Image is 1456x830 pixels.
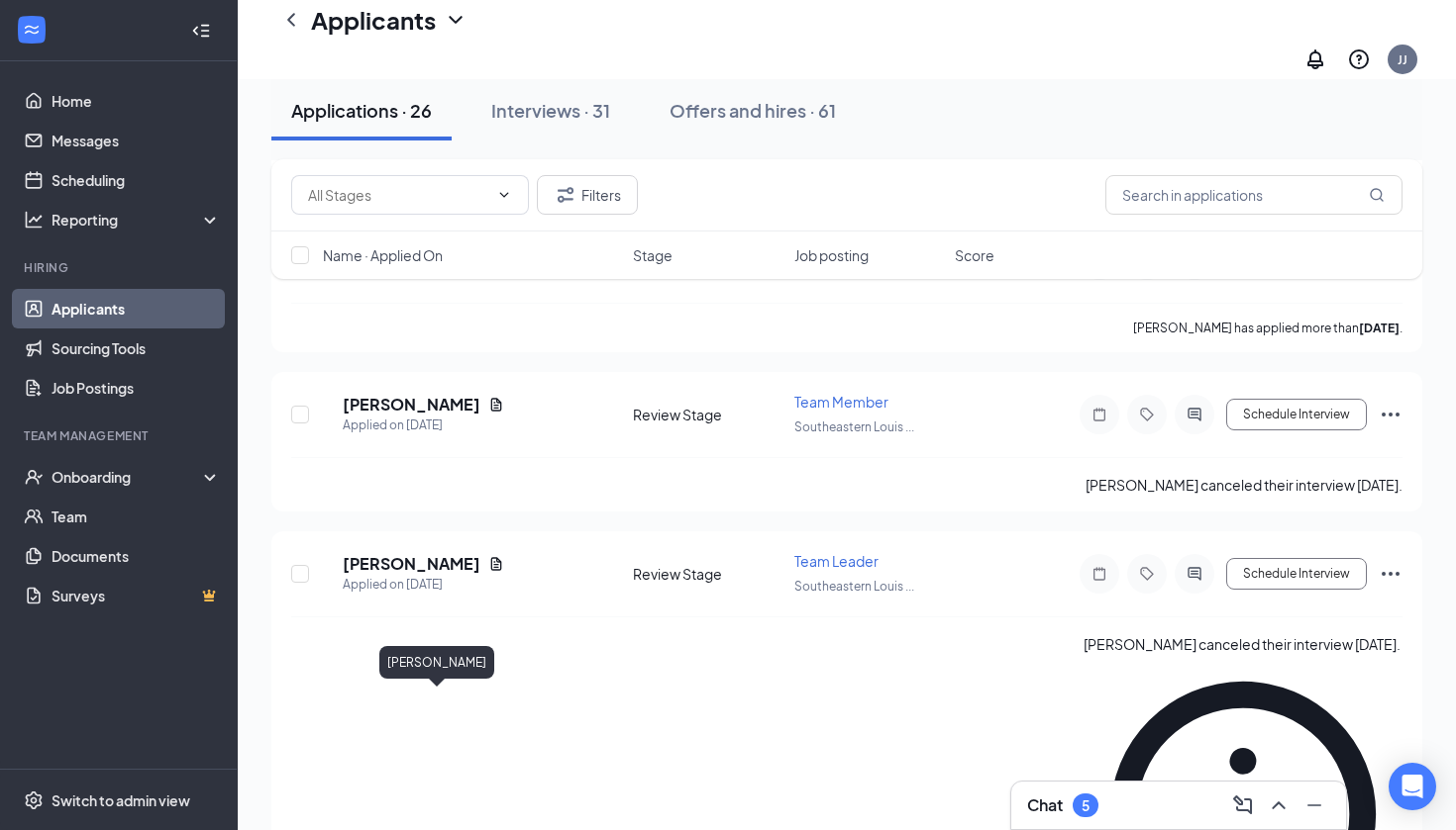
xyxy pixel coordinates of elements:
[491,98,610,123] div: Interviews · 31
[1135,566,1159,582] svg: Tag
[279,8,303,32] svg: ChevronLeft
[670,98,836,123] div: Offers and hires · 61
[52,289,221,328] a: Applicants
[1183,566,1206,582] svg: ActiveChat
[52,790,190,810] div: Switch to admin view
[554,183,577,207] svg: Filter
[52,328,221,368] a: Sourcing Tools
[379,646,494,679] div: [PERSON_NAME]
[1359,321,1400,335] b: [DATE]
[191,21,211,41] svg: Collapse
[1379,562,1403,586] svg: Ellipses
[1302,793,1326,817] svg: Minimize
[444,8,468,32] svg: ChevronDown
[24,210,44,230] svg: Analysis
[343,575,504,595] div: Applied on [DATE]
[1347,47,1371,71] svg: QuestionInfo
[1088,566,1111,582] svg: Note
[52,576,221,615] a: SurveysCrown
[52,467,204,487] div: Onboarding
[343,394,480,415] h5: [PERSON_NAME]
[488,556,504,572] svg: Document
[1086,474,1403,496] div: [PERSON_NAME] canceled their interview [DATE].
[1227,789,1259,821] button: ComposeMessage
[794,552,879,570] span: Team Leader
[488,397,504,413] svg: Document
[955,245,994,265] span: Score
[1263,789,1295,821] button: ChevronUp
[1398,51,1407,68] div: JJ
[24,790,44,810] svg: Settings
[1088,407,1111,422] svg: Note
[1303,47,1327,71] svg: Notifications
[1369,187,1385,203] svg: MagnifyingGlass
[311,3,436,37] h1: Applicants
[1299,789,1330,821] button: Minimize
[794,579,914,594] span: Southeastern Louis ...
[1379,403,1403,426] svg: Ellipses
[52,497,221,536] a: Team
[52,81,221,121] a: Home
[22,20,42,40] svg: WorkstreamLogo
[24,467,44,487] svg: UserCheck
[1183,407,1206,422] svg: ActiveChat
[1105,175,1403,215] input: Search in applications
[343,553,480,575] h5: [PERSON_NAME]
[794,419,914,434] span: Southeastern Louis ...
[52,160,221,200] a: Scheduling
[343,415,504,435] div: Applied on [DATE]
[308,184,488,206] input: All Stages
[1389,763,1436,810] div: Open Intercom Messenger
[633,564,782,584] div: Review Stage
[537,175,638,215] button: Filter Filters
[1027,794,1063,816] h3: Chat
[323,245,443,265] span: Name · Applied On
[52,536,221,576] a: Documents
[1135,407,1159,422] svg: Tag
[52,121,221,160] a: Messages
[794,393,888,411] span: Team Member
[794,245,869,265] span: Job posting
[291,98,432,123] div: Applications · 26
[633,245,673,265] span: Stage
[1267,793,1291,817] svg: ChevronUp
[1082,797,1090,814] div: 5
[633,405,782,424] div: Review Stage
[1231,793,1255,817] svg: ComposeMessage
[52,210,222,230] div: Reporting
[1226,558,1367,590] button: Schedule Interview
[24,427,217,444] div: Team Management
[496,187,512,203] svg: ChevronDown
[24,259,217,276] div: Hiring
[1133,320,1403,336] p: [PERSON_NAME] has applied more than .
[1226,399,1367,430] button: Schedule Interview
[52,368,221,408] a: Job Postings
